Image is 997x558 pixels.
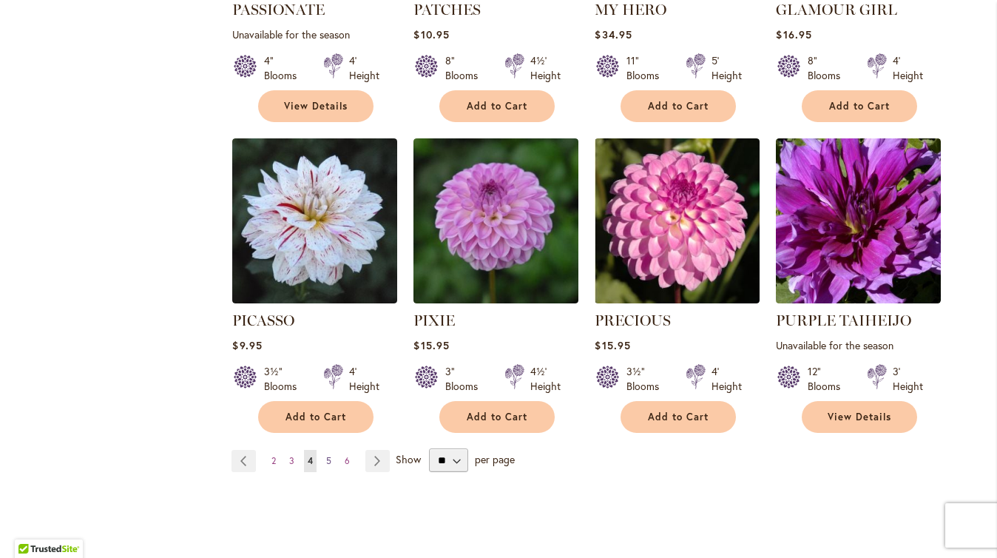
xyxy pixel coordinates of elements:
span: Add to Cart [285,411,346,423]
a: PATCHES [413,1,481,19]
img: PICASSO [232,138,397,303]
a: 5 [322,450,335,472]
a: MY HERO [595,1,666,19]
div: 11" Blooms [626,53,668,83]
span: Add to Cart [467,411,527,423]
span: Add to Cart [829,100,890,112]
button: Add to Cart [258,401,374,433]
button: Add to Cart [621,90,736,122]
div: 8" Blooms [808,53,849,83]
div: 4½' Height [530,364,561,394]
span: Add to Cart [648,411,709,423]
a: PICASSO [232,312,294,329]
p: Unavailable for the season [776,338,941,352]
img: PURPLE TAIHEIJO [776,138,941,303]
span: $10.95 [413,27,449,41]
span: 5 [326,455,331,466]
span: View Details [828,411,891,423]
span: $34.95 [595,27,632,41]
div: 4' Height [349,364,379,394]
span: View Details [284,100,348,112]
button: Add to Cart [802,90,917,122]
span: $15.95 [413,338,449,352]
span: 3 [289,455,294,466]
span: Add to Cart [467,100,527,112]
div: 5' Height [712,53,742,83]
div: 4' Height [893,53,923,83]
p: Unavailable for the season [232,27,397,41]
div: 12" Blooms [808,364,849,394]
a: PICASSO [232,292,397,306]
span: $16.95 [776,27,811,41]
div: 3" Blooms [445,364,487,394]
button: Add to Cart [621,401,736,433]
span: per page [475,452,515,466]
a: PIXIE [413,312,455,329]
a: PIXIE [413,292,578,306]
a: View Details [802,401,917,433]
span: 2 [271,455,276,466]
a: PRECIOUS [595,292,760,306]
span: $15.95 [595,338,630,352]
div: 3½" Blooms [264,364,305,394]
a: 3 [285,450,298,472]
button: Add to Cart [439,90,555,122]
button: Add to Cart [439,401,555,433]
div: 4" Blooms [264,53,305,83]
a: GLAMOUR GIRL [776,1,897,19]
img: PRECIOUS [595,138,760,303]
div: 4' Height [349,53,379,83]
div: 3½" Blooms [626,364,668,394]
a: PASSIONATE [232,1,325,19]
span: Add to Cart [648,100,709,112]
iframe: Launch Accessibility Center [11,505,53,547]
span: 4 [308,455,313,466]
div: 4½' Height [530,53,561,83]
span: 6 [345,455,350,466]
a: View Details [258,90,374,122]
a: PURPLE TAIHEIJO [776,312,911,329]
div: 8" Blooms [445,53,487,83]
a: PRECIOUS [595,312,671,329]
a: 6 [341,450,354,472]
span: Show [396,452,421,466]
img: PIXIE [413,138,578,303]
div: 3' Height [893,364,923,394]
a: 2 [268,450,280,472]
span: $9.95 [232,338,262,352]
a: PURPLE TAIHEIJO [776,292,941,306]
div: 4' Height [712,364,742,394]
